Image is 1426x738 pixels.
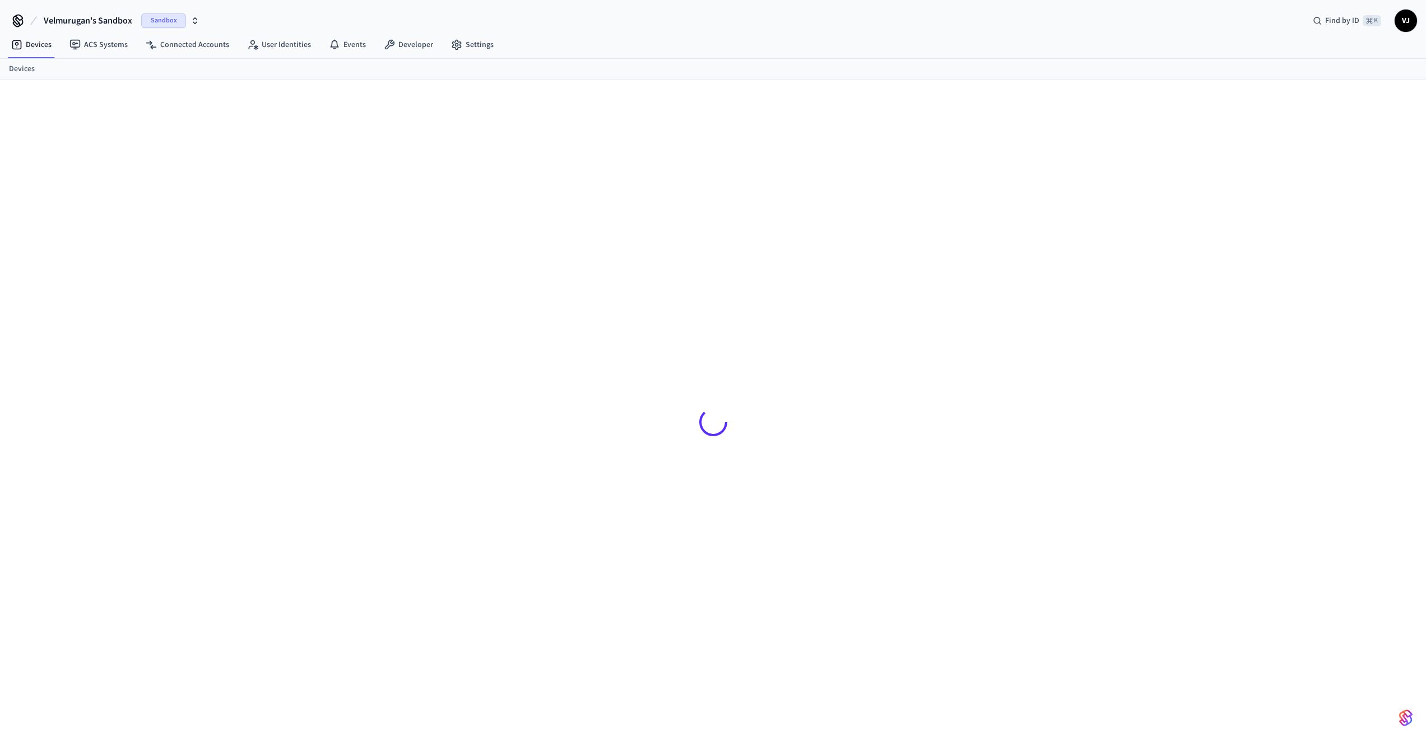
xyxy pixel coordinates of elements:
button: VJ [1395,10,1417,32]
span: Sandbox [141,13,186,28]
img: SeamLogoGradient.69752ec5.svg [1399,709,1413,727]
span: Find by ID [1325,15,1359,26]
a: Connected Accounts [137,35,238,55]
a: Events [320,35,375,55]
span: VJ [1396,11,1416,31]
div: Find by ID⌘ K [1304,11,1390,31]
span: Velmurugan's Sandbox [44,14,132,27]
span: ⌘ K [1363,15,1381,26]
a: Settings [442,35,503,55]
a: Developer [375,35,442,55]
a: Devices [9,63,35,75]
a: Devices [2,35,61,55]
a: User Identities [238,35,320,55]
a: ACS Systems [61,35,137,55]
